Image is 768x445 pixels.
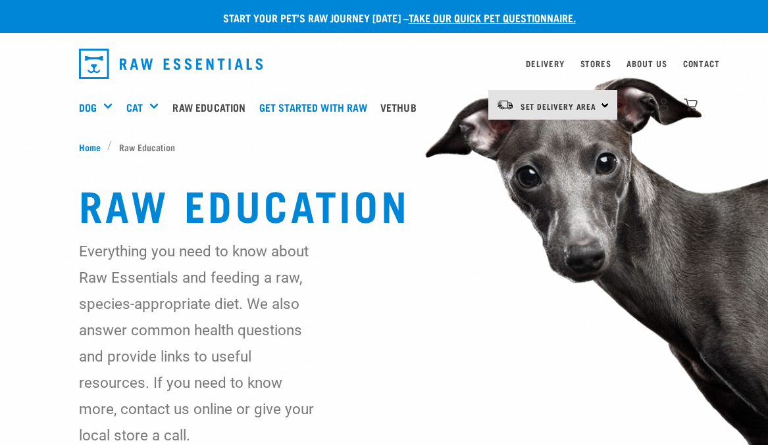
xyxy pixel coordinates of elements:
[79,180,690,227] h1: Raw Education
[126,99,143,115] a: Cat
[683,61,720,66] a: Contact
[684,98,698,112] img: home-icon@2x.png
[256,81,377,133] a: Get started with Raw
[79,140,108,154] a: Home
[580,61,611,66] a: Stores
[79,99,97,115] a: Dog
[377,81,426,133] a: Vethub
[630,98,643,110] img: home-icon-1@2x.png
[79,140,690,154] nav: breadcrumbs
[79,49,263,79] img: Raw Essentials Logo
[496,99,514,111] img: van-moving.png
[521,104,597,108] span: Set Delivery Area
[409,14,576,20] a: take our quick pet questionnaire.
[169,81,255,133] a: Raw Education
[627,61,667,66] a: About Us
[657,98,671,112] img: user.png
[68,43,700,84] nav: dropdown navigation
[79,140,101,154] span: Home
[526,61,564,66] a: Delivery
